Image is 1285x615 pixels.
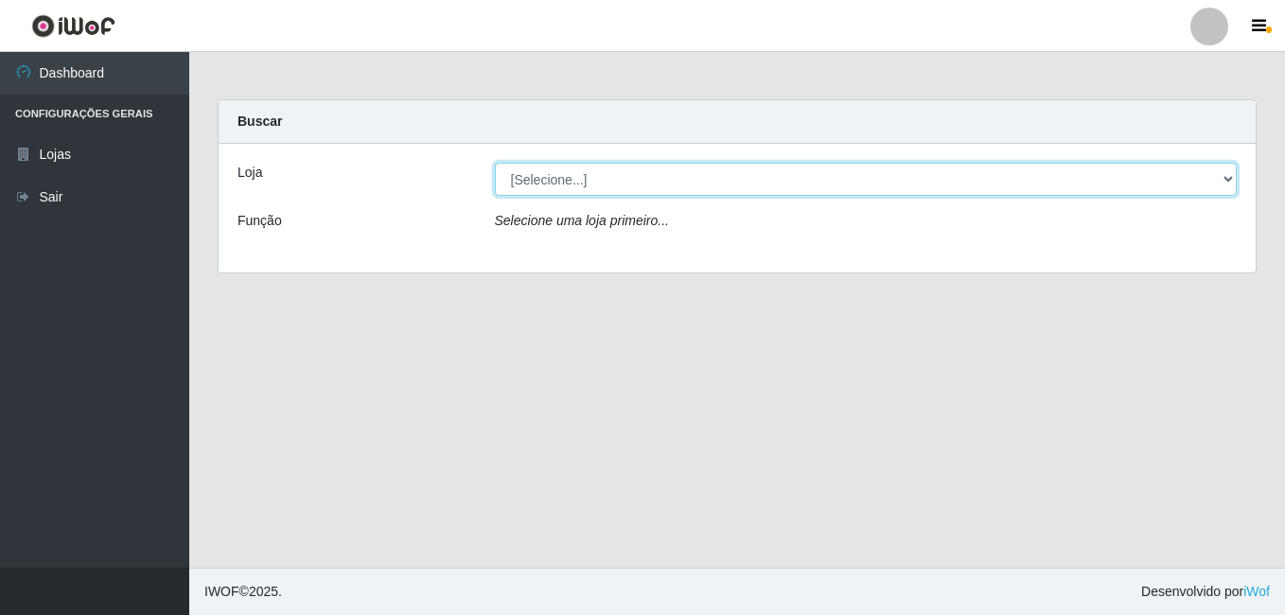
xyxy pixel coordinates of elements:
[31,14,115,38] img: CoreUI Logo
[1243,584,1270,599] a: iWof
[204,582,282,602] span: © 2025 .
[238,211,282,231] label: Função
[1141,582,1270,602] span: Desenvolvido por
[238,163,262,183] label: Loja
[495,213,669,228] i: Selecione uma loja primeiro...
[238,114,282,129] strong: Buscar
[204,584,239,599] span: IWOF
